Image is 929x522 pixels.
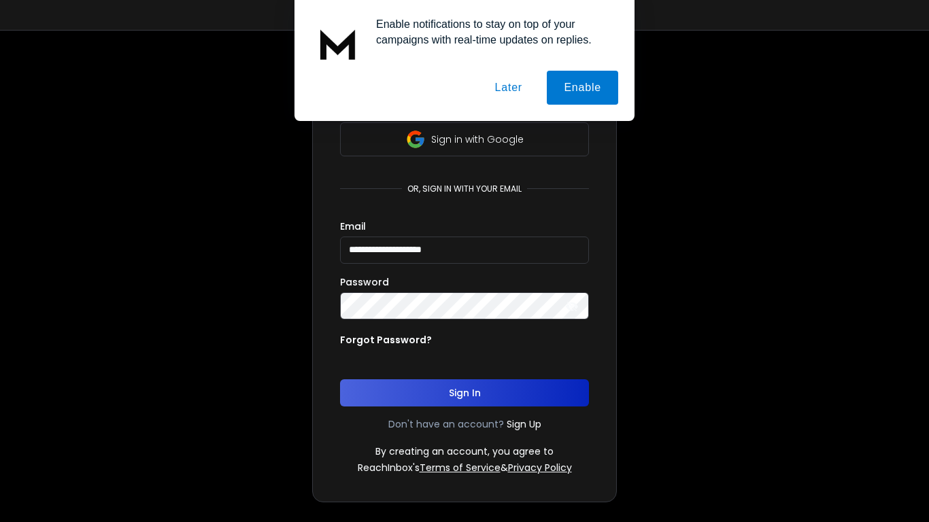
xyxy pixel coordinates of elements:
[431,133,524,146] p: Sign in with Google
[375,445,554,458] p: By creating an account, you agree to
[507,417,541,431] a: Sign Up
[477,71,539,105] button: Later
[420,461,501,474] a: Terms of Service
[388,417,504,431] p: Don't have an account?
[340,122,589,156] button: Sign in with Google
[340,222,366,231] label: Email
[358,461,572,474] p: ReachInbox's &
[340,379,589,406] button: Sign In
[365,16,618,48] div: Enable notifications to stay on top of your campaigns with real-time updates on replies.
[340,333,432,347] p: Forgot Password?
[340,277,389,287] label: Password
[311,16,365,71] img: notification icon
[547,71,618,105] button: Enable
[508,461,572,474] a: Privacy Policy
[402,184,527,194] p: or, sign in with your email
